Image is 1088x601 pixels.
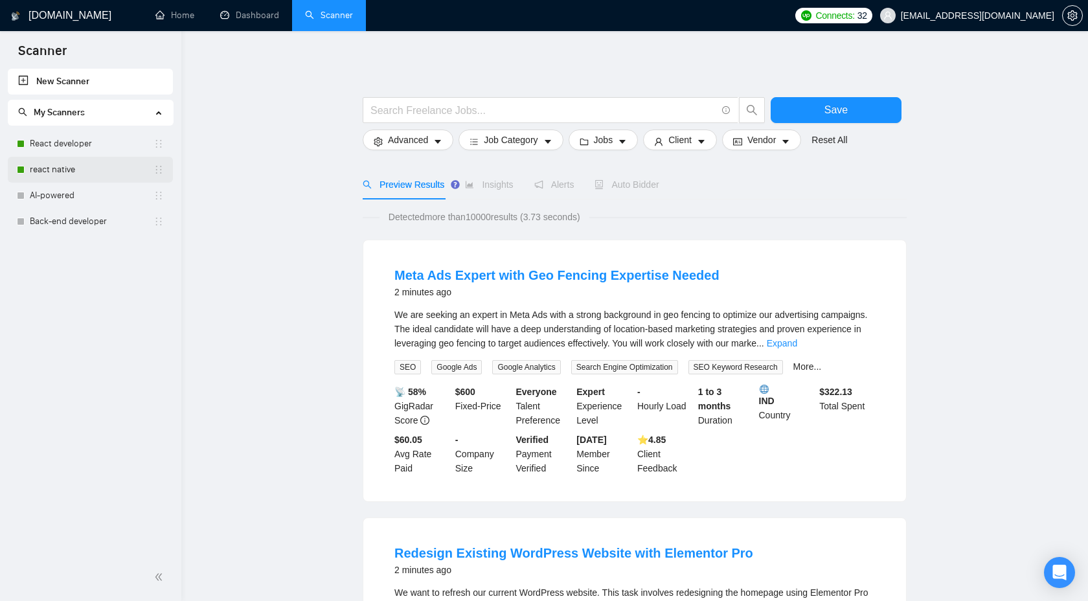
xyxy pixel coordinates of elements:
[394,546,753,560] a: Redesign Existing WordPress Website with Elementor Pro
[771,97,901,123] button: Save
[153,139,164,149] span: holder
[740,104,764,116] span: search
[543,137,552,146] span: caret-down
[420,416,429,425] span: info-circle
[756,338,764,348] span: ...
[30,183,153,209] a: AI-powered
[394,387,426,397] b: 📡 58%
[516,435,549,445] b: Verified
[394,308,875,350] div: We are seeking an expert in Meta Ads with a strong background in geo fencing to optimize our adve...
[580,137,589,146] span: folder
[722,106,731,115] span: info-circle
[30,131,153,157] a: React developer
[569,130,639,150] button: folderJobscaret-down
[594,133,613,147] span: Jobs
[220,10,279,21] a: dashboardDashboard
[392,433,453,475] div: Avg Rate Paid
[637,435,666,445] b: ⭐️ 4.85
[18,69,163,95] a: New Scanner
[484,133,538,147] span: Job Category
[1063,10,1082,21] span: setting
[696,385,756,427] div: Duration
[534,179,574,190] span: Alerts
[1062,10,1083,21] a: setting
[8,41,77,69] span: Scanner
[637,387,640,397] b: -
[380,210,589,224] span: Detected more than 10000 results (3.73 seconds)
[394,284,720,300] div: 2 minutes ago
[453,385,514,427] div: Fixed-Price
[153,216,164,227] span: holder
[455,387,475,397] b: $ 600
[747,133,776,147] span: Vendor
[363,179,444,190] span: Preview Results
[465,180,474,189] span: area-chart
[30,157,153,183] a: react native
[374,137,383,146] span: setting
[857,8,867,23] span: 32
[668,133,692,147] span: Client
[394,435,422,445] b: $60.05
[574,433,635,475] div: Member Since
[516,387,557,397] b: Everyone
[153,164,164,175] span: holder
[394,310,868,348] span: We are seeking an expert in Meta Ads with a strong background in geo fencing to optimize our adve...
[8,157,173,183] li: react native
[697,137,706,146] span: caret-down
[394,562,753,578] div: 2 minutes ago
[18,107,85,118] span: My Scanners
[635,433,696,475] div: Client Feedback
[8,69,173,95] li: New Scanner
[363,130,453,150] button: settingAdvancedcaret-down
[455,435,459,445] b: -
[722,130,801,150] button: idcardVendorcaret-down
[492,360,560,374] span: Google Analytics
[392,385,453,427] div: GigRadar Score
[465,179,513,190] span: Insights
[514,385,574,427] div: Talent Preference
[394,268,720,282] a: Meta Ads Expert with Geo Fencing Expertise Needed
[883,11,892,20] span: user
[11,6,20,27] img: logo
[571,360,678,374] span: Search Engine Optimization
[643,130,717,150] button: userClientcaret-down
[155,10,194,21] a: homeHome
[153,190,164,201] span: holder
[8,131,173,157] li: React developer
[767,338,797,348] a: Expand
[756,385,817,427] div: Country
[1062,5,1083,26] button: setting
[739,97,765,123] button: search
[370,102,716,119] input: Search Freelance Jobs...
[781,137,790,146] span: caret-down
[363,180,372,189] span: search
[459,130,563,150] button: barsJob Categorycaret-down
[759,385,815,406] b: IND
[595,179,659,190] span: Auto Bidder
[824,102,848,118] span: Save
[801,10,811,21] img: upwork-logo.png
[576,387,605,397] b: Expert
[514,433,574,475] div: Payment Verified
[449,179,461,190] div: Tooltip anchor
[698,387,731,411] b: 1 to 3 months
[574,385,635,427] div: Experience Level
[811,133,847,147] a: Reset All
[8,183,173,209] li: AI-powered
[618,137,627,146] span: caret-down
[819,387,852,397] b: $ 322.13
[534,180,543,189] span: notification
[654,137,663,146] span: user
[817,385,878,427] div: Total Spent
[8,209,173,234] li: Back-end developer
[154,571,167,584] span: double-left
[793,361,822,372] a: More...
[433,137,442,146] span: caret-down
[760,385,769,394] img: 🌐
[733,137,742,146] span: idcard
[635,385,696,427] div: Hourly Load
[815,8,854,23] span: Connects:
[1044,557,1075,588] div: Open Intercom Messenger
[431,360,482,374] span: Google Ads
[18,108,27,117] span: search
